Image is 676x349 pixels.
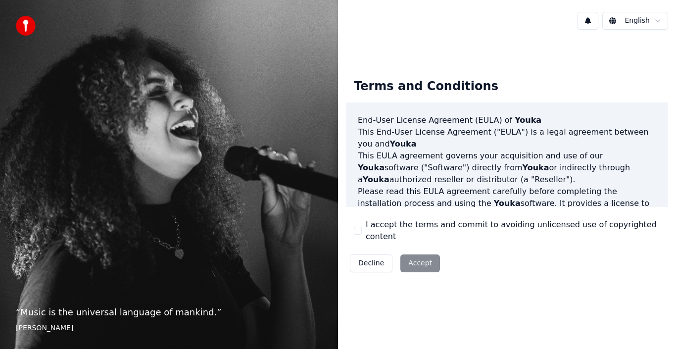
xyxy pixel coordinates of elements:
[523,163,549,172] span: Youka
[515,115,541,125] span: Youka
[390,139,417,149] span: Youka
[346,71,506,102] div: Terms and Conditions
[363,175,389,184] span: Youka
[358,114,656,126] h3: End-User License Agreement (EULA) of
[350,254,392,272] button: Decline
[16,16,36,36] img: youka
[494,199,521,208] span: Youka
[358,186,656,233] p: Please read this EULA agreement carefully before completing the installation process and using th...
[366,219,660,243] label: I accept the terms and commit to avoiding unlicensed use of copyrighted content
[16,305,322,319] p: “ Music is the universal language of mankind. ”
[358,126,656,150] p: This End-User License Agreement ("EULA") is a legal agreement between you and
[16,323,322,333] footer: [PERSON_NAME]
[358,163,385,172] span: Youka
[358,150,656,186] p: This EULA agreement governs your acquisition and use of our software ("Software") directly from o...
